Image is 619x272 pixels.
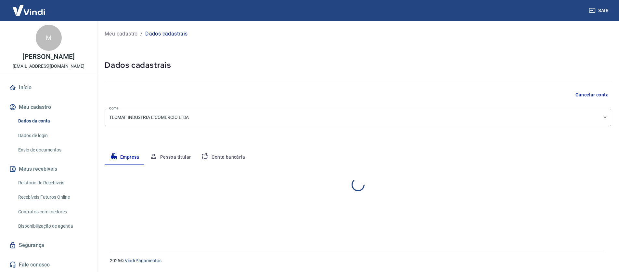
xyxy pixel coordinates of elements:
button: Sair [588,5,611,17]
a: Fale conosco [8,258,89,272]
a: Dados de login [16,129,89,142]
p: 2025 © [110,257,603,264]
label: Conta [109,106,118,111]
a: Meu cadastro [105,30,138,38]
div: TECMAF INDUSTRIA E COMERCIO LTDA [105,109,611,126]
button: Pessoa titular [145,150,196,165]
button: Conta bancária [196,150,250,165]
h5: Dados cadastrais [105,60,611,70]
p: / [140,30,143,38]
p: [EMAIL_ADDRESS][DOMAIN_NAME] [13,63,84,70]
button: Meus recebíveis [8,162,89,176]
p: Dados cadastrais [145,30,187,38]
button: Empresa [105,150,145,165]
a: Recebíveis Futuros Online [16,191,89,204]
a: Segurança [8,238,89,252]
a: Início [8,80,89,95]
a: Contratos com credores [16,205,89,219]
a: Envio de documentos [16,143,89,157]
button: Cancelar conta [573,89,611,101]
a: Vindi Pagamentos [125,258,161,263]
button: Meu cadastro [8,100,89,114]
a: Relatório de Recebíveis [16,176,89,190]
div: M [36,25,62,51]
p: [PERSON_NAME] [22,53,74,60]
img: Vindi [8,0,50,20]
a: Dados da conta [16,114,89,128]
a: Disponibilização de agenda [16,220,89,233]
